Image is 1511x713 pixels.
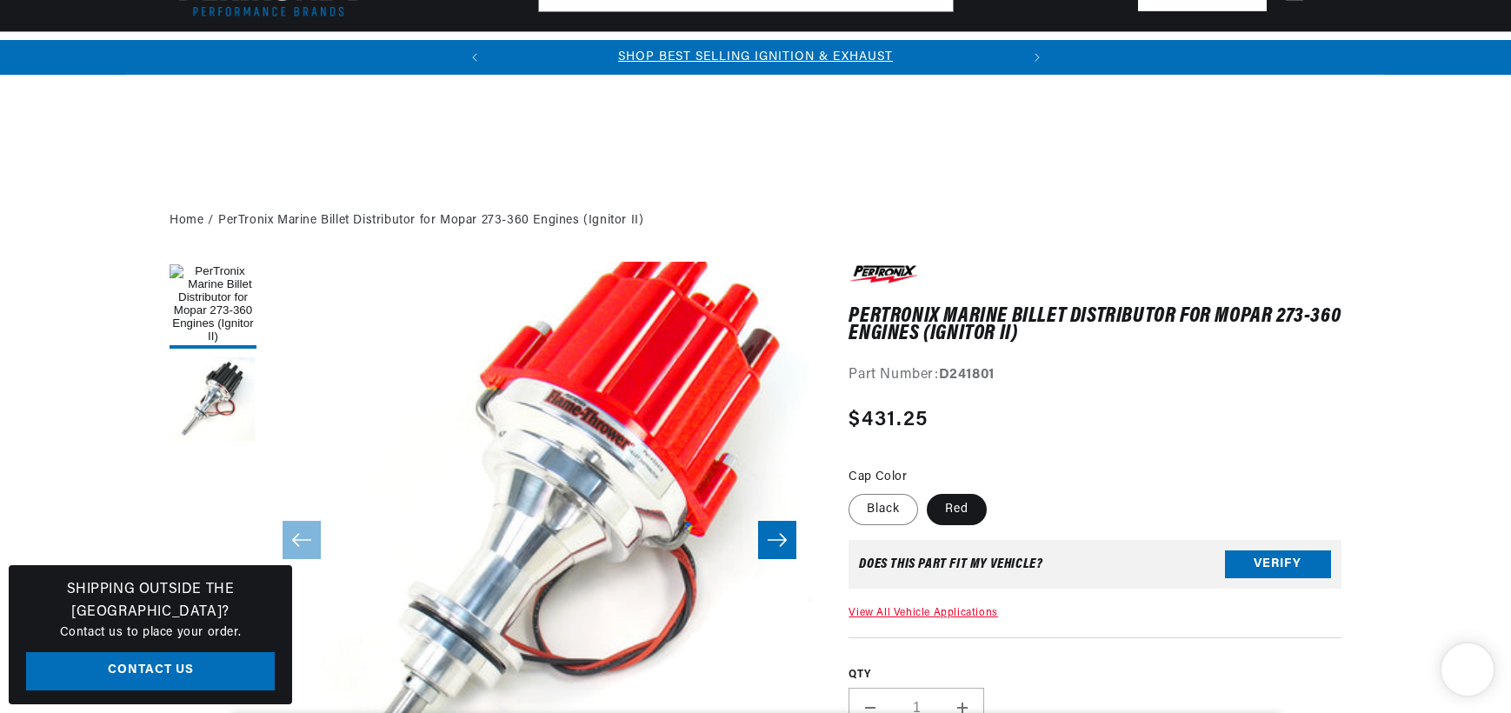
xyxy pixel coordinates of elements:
button: Load image 2 in gallery view [170,357,256,444]
summary: Engine Swaps [675,32,774,73]
summary: Product Support [1236,32,1341,74]
button: Translation missing: en.sections.announcements.previous_announcement [457,40,492,75]
button: Slide left [283,521,321,559]
summary: Motorcycle [1023,32,1114,73]
summary: Headers, Exhausts & Components [454,32,675,73]
h1: PerTronix Marine Billet Distributor for Mopar 273-360 Engines (Ignitor II) [849,308,1341,343]
a: View All Vehicle Applications [849,608,997,618]
p: Contact us to place your order. [26,623,275,643]
label: QTY [849,668,1341,683]
a: PerTronix Marine Billet Distributor for Mopar 273-360 Engines (Ignitor II) [218,211,643,230]
button: Slide right [758,521,796,559]
h3: Shipping Outside the [GEOGRAPHIC_DATA]? [26,579,275,623]
div: Part Number: [849,364,1341,387]
div: 1 of 2 [492,48,1020,67]
summary: Spark Plug Wires [901,32,1024,73]
nav: breadcrumbs [170,211,1341,230]
div: Announcement [492,48,1020,67]
button: Translation missing: en.sections.announcements.next_announcement [1020,40,1055,75]
div: Does This part fit My vehicle? [859,557,1042,571]
a: Contact Us [26,652,275,691]
button: Load image 1 in gallery view [170,262,256,349]
summary: Ignition Conversions [170,32,310,73]
summary: Battery Products [774,32,901,73]
label: Red [927,494,987,525]
label: Black [849,494,918,525]
legend: Cap Color [849,468,909,486]
slideshow-component: Translation missing: en.sections.announcements.announcement_bar [126,40,1385,75]
summary: Coils & Distributors [310,32,454,73]
strong: D241801 [939,368,995,382]
button: Verify [1225,550,1331,578]
a: SHOP BEST SELLING IGNITION & EXHAUST [618,50,893,63]
a: Home [170,211,203,230]
span: $431.25 [849,404,928,436]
